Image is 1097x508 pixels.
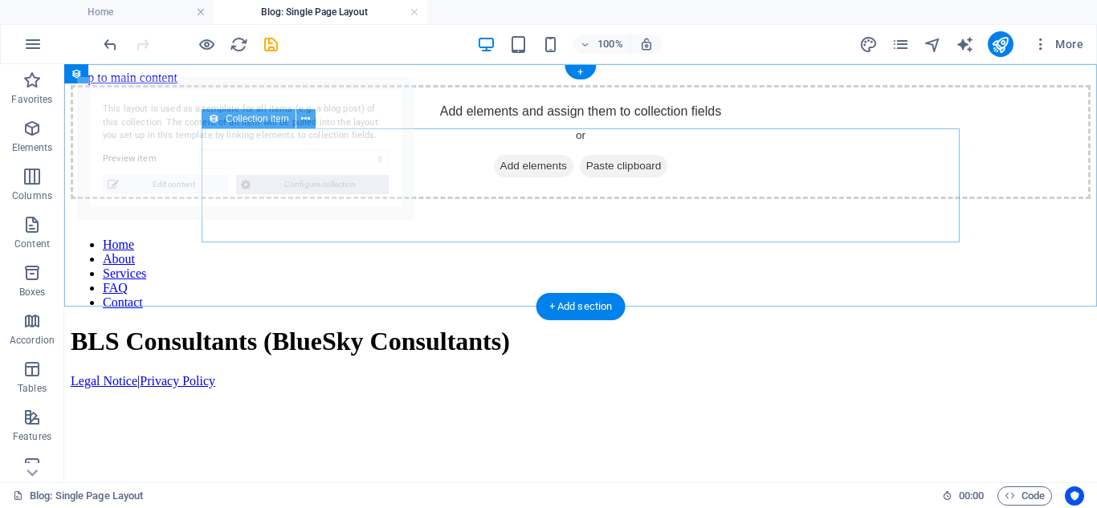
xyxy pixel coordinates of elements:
span: 00 00 [959,486,984,506]
a: Skip to main content [6,6,113,20]
i: Design (Ctrl+Alt+Y) [859,35,878,54]
i: On resize automatically adjust zoom level to fit chosen device. [639,37,654,51]
div: + [565,65,596,79]
p: Content [14,238,50,250]
span: : [970,490,973,502]
i: Publish [991,35,1009,54]
span: Paste clipboard [516,91,604,113]
p: Accordion [10,334,55,347]
i: Undo: Insert preset assets (Ctrl+Z) [101,35,120,54]
button: More [1026,31,1090,57]
h4: Blog: Single Page Layout [214,3,427,21]
button: Usercentrics [1065,486,1084,506]
span: Collection item [226,114,289,124]
div: + Add section [536,293,626,320]
button: navigator [924,35,943,54]
span: Code [1005,486,1045,506]
button: reload [229,35,248,54]
h6: Session time [942,486,985,506]
button: pages [891,35,911,54]
i: Save (Ctrl+S) [262,35,280,54]
div: Add elements and assign them to collection fields [6,21,1026,135]
p: Favorites [11,93,52,106]
i: AI Writer [956,35,974,54]
i: Pages (Ctrl+Alt+S) [891,35,910,54]
a: Click to cancel selection. Double-click to open Pages [13,486,143,506]
p: Tables [18,382,47,395]
h6: 100% [597,35,623,54]
p: Columns [12,189,52,202]
i: Navigator [924,35,942,54]
i: Reload page [230,35,248,54]
button: 100% [573,35,630,54]
button: Code [997,486,1052,506]
button: publish [988,31,1013,57]
p: Features [13,430,51,443]
button: text_generator [956,35,975,54]
button: undo [100,35,120,54]
span: Add elements [430,91,509,113]
p: Elements [12,141,53,154]
button: design [859,35,879,54]
button: save [261,35,280,54]
span: More [1033,36,1083,52]
p: Boxes [19,286,46,299]
button: Click here to leave preview mode and continue editing [197,35,216,54]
